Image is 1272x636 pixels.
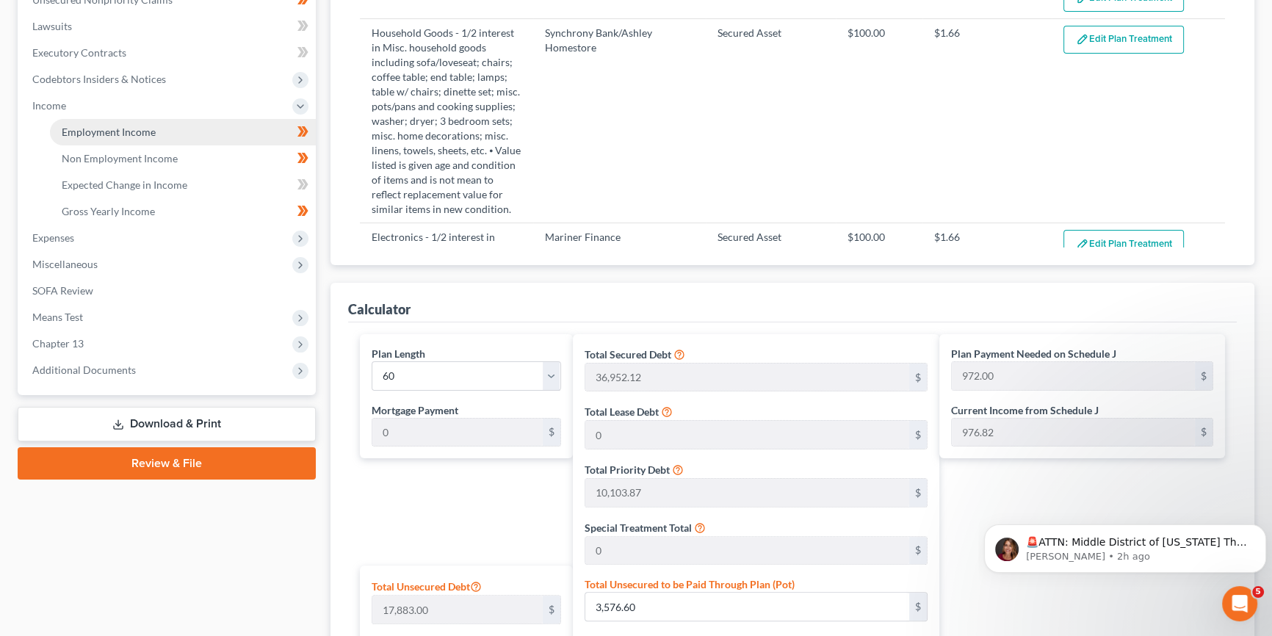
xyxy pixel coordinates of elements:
[1076,33,1088,46] img: edit-pencil-c1479a1de80d8dea1e2430c2f745a3c6a07e9d7aa2eeffe225670001d78357a8.svg
[836,223,922,354] td: $100.00
[50,198,316,225] a: Gross Yearly Income
[951,402,1099,418] label: Current Income from Schedule J
[32,20,72,32] span: Lawsuits
[585,577,795,592] label: Total Unsecured to be Paid Through Plan (Pot)
[706,19,836,223] td: Secured Asset
[32,337,84,350] span: Chapter 13
[909,421,927,449] div: $
[372,596,543,624] input: 0.00
[1076,238,1088,250] img: edit-pencil-c1479a1de80d8dea1e2430c2f745a3c6a07e9d7aa2eeffe225670001d78357a8.svg
[32,99,66,112] span: Income
[360,223,533,354] td: Electronics - 1/2 interest in Televisions (5); DVD Players; Gaming systems; Home Computer; Cellph...
[836,19,922,223] td: $100.00
[50,145,316,172] a: Non Employment Income
[952,419,1195,447] input: 0.00
[348,300,411,318] div: Calculator
[32,258,98,270] span: Miscellaneous
[922,19,1052,223] td: $1.66
[533,223,707,354] td: Mariner Finance
[585,462,670,477] label: Total Priority Debt
[585,404,659,419] label: Total Lease Debt
[585,347,671,362] label: Total Secured Debt
[32,364,136,376] span: Additional Documents
[372,419,543,447] input: 0.00
[50,172,316,198] a: Expected Change in Income
[706,223,836,354] td: Secured Asset
[909,479,927,507] div: $
[922,223,1052,354] td: $1.66
[951,346,1116,361] label: Plan Payment Needed on Schedule J
[1063,26,1184,54] button: Edit Plan Treatment
[909,593,927,621] div: $
[372,402,458,418] label: Mortgage Payment
[978,494,1272,596] iframe: Intercom notifications message
[1222,586,1257,621] iframe: Intercom live chat
[21,13,316,40] a: Lawsuits
[952,362,1195,390] input: 0.00
[360,19,533,223] td: Household Goods - 1/2 interest in Misc. household goods including sofa/loveseat; chairs; coffee t...
[533,19,707,223] td: Synchrony Bank/Ashley Homestore
[32,284,93,297] span: SOFA Review
[50,119,316,145] a: Employment Income
[21,278,316,304] a: SOFA Review
[32,73,166,85] span: Codebtors Insiders & Notices
[909,537,927,565] div: $
[1195,362,1213,390] div: $
[32,311,83,323] span: Means Test
[1252,586,1264,598] span: 5
[372,346,425,361] label: Plan Length
[62,152,178,165] span: Non Employment Income
[1063,230,1184,258] button: Edit Plan Treatment
[32,46,126,59] span: Executory Contracts
[62,126,156,138] span: Employment Income
[372,577,482,595] label: Total Unsecured Debt
[1195,419,1213,447] div: $
[32,231,74,244] span: Expenses
[909,364,927,391] div: $
[585,364,909,391] input: 0.00
[18,407,316,441] a: Download & Print
[543,596,560,624] div: $
[21,40,316,66] a: Executory Contracts
[543,419,560,447] div: $
[585,520,692,535] label: Special Treatment Total
[18,447,316,480] a: Review & File
[62,205,155,217] span: Gross Yearly Income
[62,178,187,191] span: Expected Change in Income
[585,421,909,449] input: 0.00
[585,537,909,565] input: 0.00
[585,479,909,507] input: 0.00
[585,593,909,621] input: 0.00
